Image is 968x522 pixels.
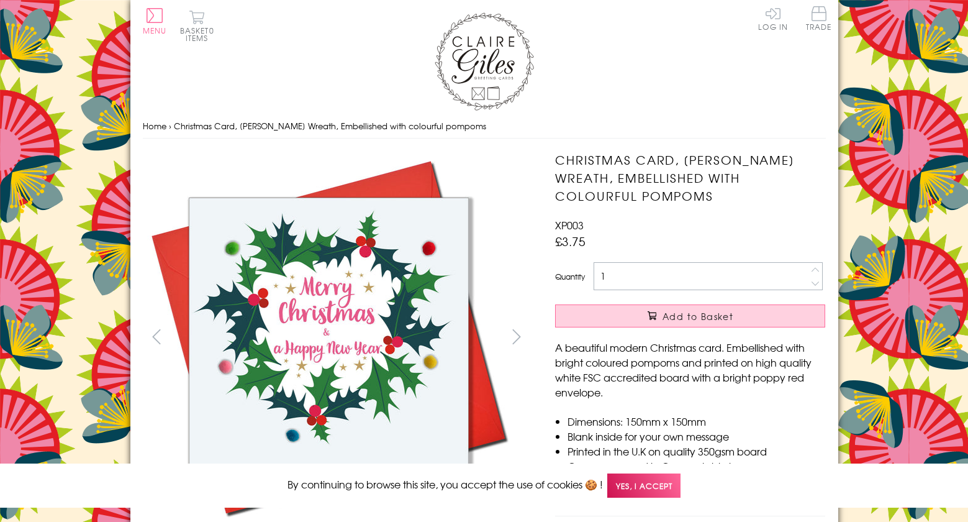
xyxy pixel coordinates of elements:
[169,120,171,132] span: ›
[143,114,826,139] nav: breadcrumbs
[143,323,171,350] button: prev
[435,12,534,111] img: Claire Giles Greetings Cards
[555,340,825,400] p: A beautiful modern Christmas card. Embellished with bright coloured pompoms and printed on high q...
[568,429,825,444] li: Blank inside for your own message
[607,474,681,498] span: Yes, I accept
[555,304,825,327] button: Add to Basket
[568,459,825,474] li: Comes wrapped in Compostable bag
[555,151,825,204] h1: Christmas Card, [PERSON_NAME] Wreath, Embellished with colourful pompoms
[758,6,788,30] a: Log In
[502,323,530,350] button: next
[663,310,733,323] span: Add to Basket
[186,25,214,43] span: 0 items
[555,217,584,232] span: XP003
[806,6,832,33] a: Trade
[174,120,486,132] span: Christmas Card, [PERSON_NAME] Wreath, Embellished with colourful pompoms
[555,232,586,250] span: £3.75
[555,271,585,282] label: Quantity
[568,444,825,459] li: Printed in the U.K on quality 350gsm board
[143,8,167,34] button: Menu
[568,414,825,429] li: Dimensions: 150mm x 150mm
[180,10,214,42] button: Basket0 items
[143,25,167,36] span: Menu
[143,120,166,132] a: Home
[530,151,903,463] img: Christmas Card, Holly Wreath, Embellished with colourful pompoms
[806,6,832,30] span: Trade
